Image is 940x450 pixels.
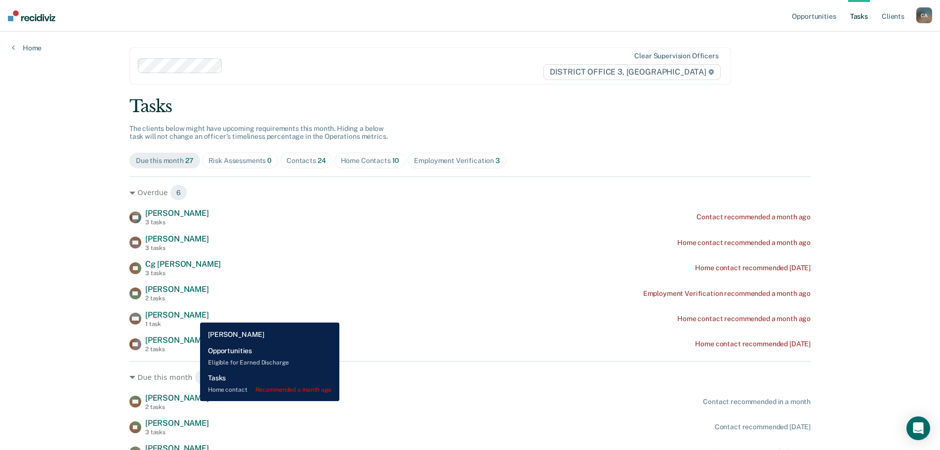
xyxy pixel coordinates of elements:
span: The clients below might have upcoming requirements this month. Hiding a below task will not chang... [129,124,388,141]
button: CA [916,7,932,23]
span: [PERSON_NAME] [145,335,209,345]
div: Contact recommended a month ago [696,213,811,221]
span: Cg [PERSON_NAME] [145,259,221,269]
div: Employment Verification [414,157,500,165]
span: 27 [185,157,194,164]
div: Contact recommended [DATE] [715,423,811,431]
div: Home contact recommended a month ago [677,239,811,247]
span: [PERSON_NAME] [145,208,209,218]
div: Contact recommended in a month [703,398,811,406]
span: [PERSON_NAME] [145,418,209,428]
div: Home contact recommended [DATE] [695,340,811,348]
div: 2 tasks [145,346,209,353]
div: 3 tasks [145,219,209,226]
span: [PERSON_NAME] [145,285,209,294]
div: Employment Verification recommended a month ago [643,289,811,298]
img: Recidiviz [8,10,55,21]
span: 6 [170,185,187,201]
div: C A [916,7,932,23]
span: [PERSON_NAME] [145,393,209,403]
span: 10 [392,157,400,164]
div: Home contact recommended [DATE] [695,264,811,272]
div: Tasks [129,96,811,117]
div: Home Contacts [341,157,400,165]
div: Due this month [136,157,194,165]
span: DISTRICT OFFICE 3, [GEOGRAPHIC_DATA] [543,64,721,80]
div: 1 task [145,321,209,327]
div: 2 tasks [145,404,209,410]
div: Contacts [286,157,326,165]
div: 2 tasks [145,295,209,302]
span: 21 [195,369,214,385]
div: Home contact recommended a month ago [677,315,811,323]
div: 3 tasks [145,270,221,277]
div: 3 tasks [145,429,209,436]
a: Home [12,43,41,52]
div: Clear supervision officers [634,52,718,60]
div: Risk Assessments [208,157,272,165]
div: Overdue 6 [129,185,811,201]
span: [PERSON_NAME] [145,310,209,320]
span: 3 [495,157,500,164]
span: 24 [318,157,326,164]
div: 3 tasks [145,245,209,251]
span: 0 [267,157,272,164]
span: [PERSON_NAME] [145,234,209,244]
div: Due this month 21 [129,369,811,385]
div: Open Intercom Messenger [906,416,930,440]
